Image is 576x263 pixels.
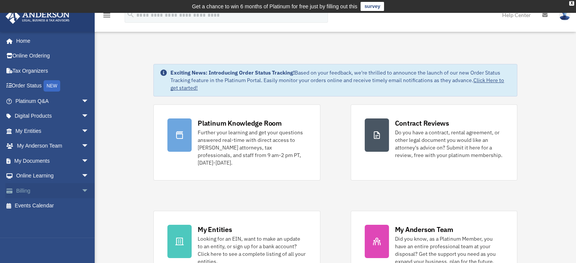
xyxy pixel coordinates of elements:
i: search [126,10,135,19]
span: arrow_drop_down [81,183,97,199]
div: Get a chance to win 6 months of Platinum for free just by filling out this [192,2,357,11]
a: My Entitiesarrow_drop_down [5,123,100,139]
a: Tax Organizers [5,63,100,78]
div: close [569,1,574,6]
a: Events Calendar [5,198,100,213]
span: arrow_drop_down [81,93,97,109]
div: Platinum Knowledge Room [198,118,282,128]
a: Online Ordering [5,48,100,64]
span: arrow_drop_down [81,123,97,139]
div: Contract Reviews [395,118,449,128]
div: My Anderson Team [395,225,453,234]
img: User Pic [559,9,570,20]
a: My Anderson Teamarrow_drop_down [5,139,100,154]
a: survey [361,2,384,11]
i: menu [102,11,111,20]
span: arrow_drop_down [81,153,97,169]
div: My Entities [198,225,232,234]
strong: Exciting News: Introducing Order Status Tracking! [170,69,295,76]
div: Do you have a contract, rental agreement, or other legal document you would like an attorney's ad... [395,129,503,159]
a: My Documentsarrow_drop_down [5,153,100,168]
span: arrow_drop_down [81,109,97,124]
a: menu [102,13,111,20]
a: Contract Reviews Do you have a contract, rental agreement, or other legal document you would like... [351,104,517,181]
a: Home [5,33,97,48]
div: Based on your feedback, we're thrilled to announce the launch of our new Order Status Tracking fe... [170,69,511,92]
a: Order StatusNEW [5,78,100,94]
a: Digital Productsarrow_drop_down [5,109,100,124]
a: Billingarrow_drop_down [5,183,100,198]
span: arrow_drop_down [81,168,97,184]
a: Platinum Knowledge Room Further your learning and get your questions answered real-time with dire... [153,104,320,181]
a: Online Learningarrow_drop_down [5,168,100,184]
div: Further your learning and get your questions answered real-time with direct access to [PERSON_NAM... [198,129,306,167]
span: arrow_drop_down [81,139,97,154]
a: Platinum Q&Aarrow_drop_down [5,93,100,109]
a: Click Here to get started! [170,77,504,91]
div: NEW [44,80,60,92]
img: Anderson Advisors Platinum Portal [3,9,72,24]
